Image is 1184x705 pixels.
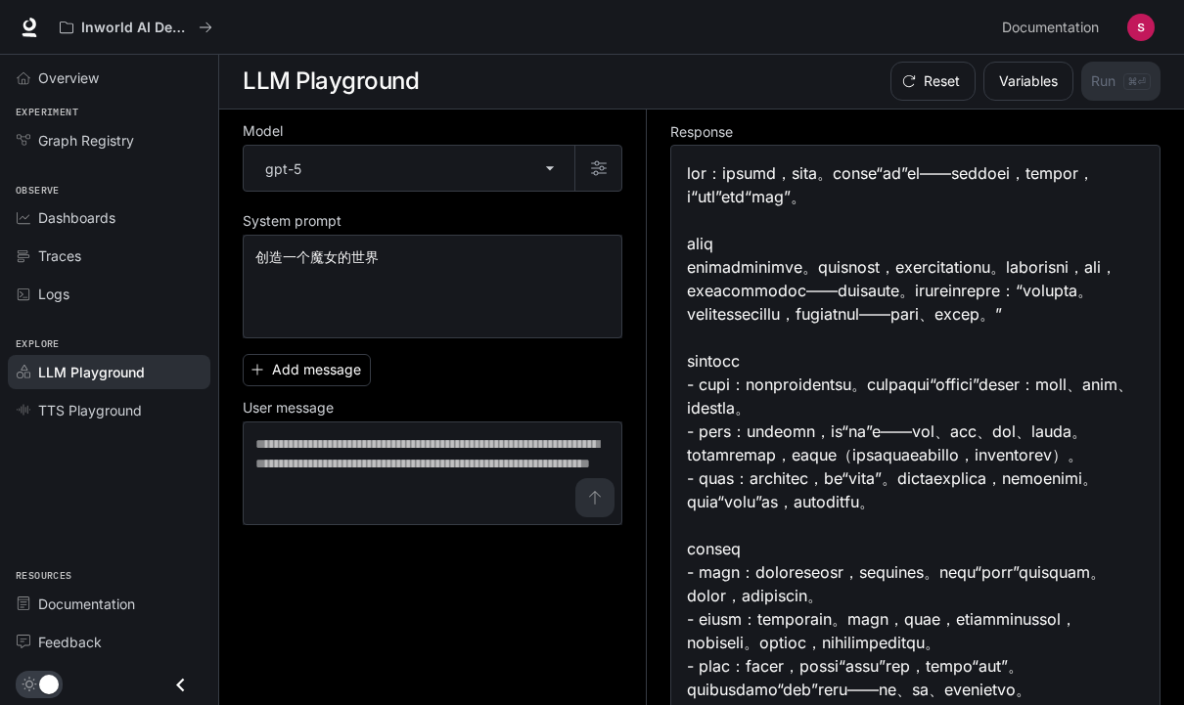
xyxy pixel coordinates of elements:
[8,393,210,427] a: TTS Playground
[670,125,1161,139] h5: Response
[38,400,142,420] span: TTS Playground
[38,632,102,652] span: Feedback
[1121,8,1161,47] button: User avatar
[51,8,221,47] button: All workspaces
[8,625,210,659] a: Feedback
[38,130,134,151] span: Graph Registry
[265,158,301,179] p: gpt-5
[1002,16,1099,40] span: Documentation
[38,245,81,266] span: Traces
[8,587,210,621] a: Documentation
[8,355,210,389] a: LLM Playground
[8,61,210,95] a: Overview
[38,362,145,382] span: LLM Playground
[243,62,419,101] h1: LLM Playground
[8,239,210,273] a: Traces
[1127,14,1155,41] img: User avatar
[159,665,203,705] button: Close drawer
[38,284,69,304] span: Logs
[81,20,191,36] p: Inworld AI Demos
[8,277,210,311] a: Logs
[38,67,99,88] span: Overview
[994,8,1114,47] a: Documentation
[243,124,283,138] p: Model
[243,214,342,228] p: System prompt
[8,123,210,157] a: Graph Registry
[244,146,574,191] div: gpt-5
[983,62,1073,101] button: Variables
[243,401,334,415] p: User message
[39,673,59,694] span: Dark mode toggle
[38,207,115,228] span: Dashboards
[243,354,371,386] button: Add message
[890,62,976,101] button: Reset
[8,200,210,235] a: Dashboards
[38,594,135,614] span: Documentation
